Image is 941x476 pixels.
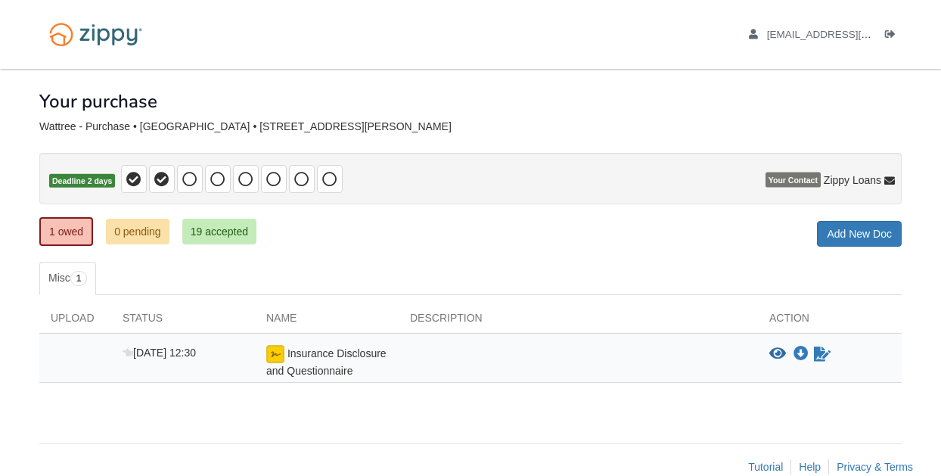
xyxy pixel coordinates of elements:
[123,347,196,359] span: [DATE] 12:30
[399,310,758,333] div: Description
[885,29,902,44] a: Log out
[70,271,88,286] span: 1
[748,461,783,473] a: Tutorial
[266,347,387,377] span: Insurance Disclosure and Questionnaire
[255,310,399,333] div: Name
[824,173,881,188] span: Zippy Loans
[758,310,902,333] div: Action
[769,347,786,362] button: View Insurance Disclosure and Questionnaire
[837,461,913,473] a: Privacy & Terms
[182,219,256,244] a: 19 accepted
[39,310,111,333] div: Upload
[749,29,940,44] a: edit profile
[39,92,157,111] h1: Your purchase
[39,15,152,54] img: Logo
[49,174,115,188] span: Deadline 2 days
[39,262,96,295] a: Misc
[39,217,93,246] a: 1 owed
[766,173,821,188] span: Your Contact
[111,310,255,333] div: Status
[767,29,940,40] span: hwmw07@aol.com
[812,345,832,363] a: Waiting for your co-borrower to e-sign
[799,461,821,473] a: Help
[817,221,902,247] a: Add New Doc
[106,219,169,244] a: 0 pending
[39,120,902,133] div: Wattree - Purchase • [GEOGRAPHIC_DATA] • [STREET_ADDRESS][PERSON_NAME]
[266,345,284,363] img: esign icon
[793,348,809,360] a: Download Insurance Disclosure and Questionnaire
